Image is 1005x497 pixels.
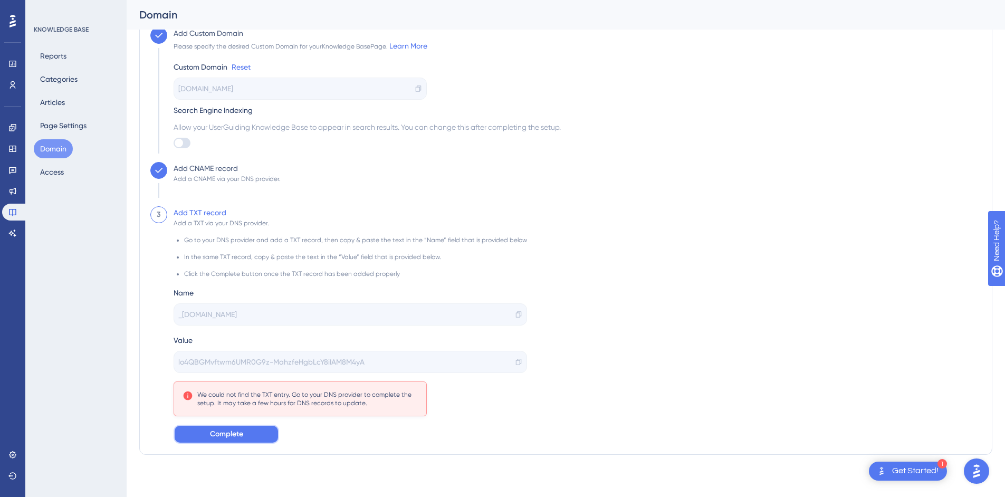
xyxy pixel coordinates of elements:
[157,208,161,221] div: 3
[174,61,227,73] div: Custom Domain
[34,163,70,181] button: Access
[174,286,527,299] div: Name
[389,42,427,50] a: Learn More
[232,61,251,73] a: Reset
[34,139,73,158] button: Domain
[937,459,947,469] div: 1
[34,46,73,65] button: Reports
[25,3,66,15] span: Need Help?
[174,334,527,347] div: Value
[34,25,89,34] div: KNOWLEDGE BASE
[197,390,418,407] div: We could not find the TXT entry. Go to your DNS provider to complete the setup. It may take a few...
[174,175,281,183] div: Add a CNAME via your DNS provider.
[174,121,561,133] span: Allow your UserGuiding Knowledge Base to appear in search results. You can change this after comp...
[875,465,888,477] img: launcher-image-alternative-text
[184,236,527,253] li: Go to your DNS provider and add a TXT record, then copy & paste the text in the “Name” field that...
[178,308,237,321] span: _[DOMAIN_NAME]
[34,93,71,112] button: Articles
[174,425,279,444] button: Complete
[178,82,233,95] span: [DOMAIN_NAME]
[184,253,527,270] li: In the same TXT record, copy & paste the text in the “Value” field that is provided below.
[210,428,243,441] span: Complete
[961,455,992,487] iframe: UserGuiding AI Assistant Launcher
[139,7,966,22] div: Domain
[34,70,84,89] button: Categories
[174,219,269,227] div: Add a TXT via your DNS provider.
[174,27,243,40] div: Add Custom Domain
[174,206,226,219] div: Add TXT record
[174,104,561,117] div: Search Engine Indexing
[184,270,527,278] li: Click the Complete button once the TXT record has been added properly
[178,356,365,368] span: lo4QBGMvftwm6UMR0G9z-MahzfeHgbLcY8iIAM8M4yA
[34,116,93,135] button: Page Settings
[892,465,939,477] div: Get Started!
[174,40,427,52] div: Please specify the desired Custom Domain for your Knowledge Base Page.
[174,162,238,175] div: Add CNAME record
[869,462,947,481] div: Open Get Started! checklist, remaining modules: 1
